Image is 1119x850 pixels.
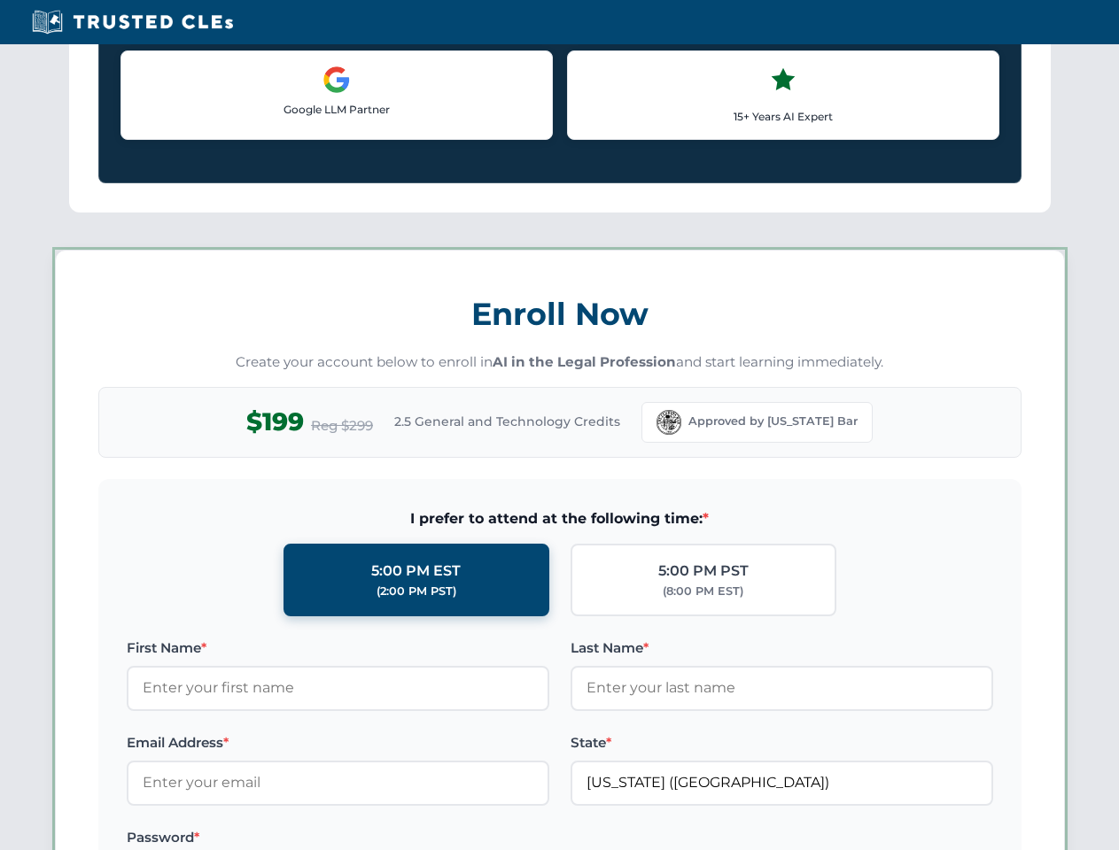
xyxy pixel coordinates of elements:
span: Approved by [US_STATE] Bar [688,413,858,430]
div: (8:00 PM EST) [663,583,743,600]
div: (2:00 PM PST) [377,583,456,600]
strong: AI in the Legal Profession [493,353,676,370]
p: 15+ Years AI Expert [582,108,984,125]
p: Create your account below to enroll in and start learning immediately. [98,352,1022,373]
img: Google [322,66,351,94]
label: Email Address [127,732,549,753]
input: Enter your first name [127,666,549,710]
div: 5:00 PM EST [371,560,461,583]
img: Florida Bar [657,410,681,435]
input: Florida (FL) [571,761,993,805]
img: Trusted CLEs [27,9,238,35]
label: Password [127,827,549,848]
input: Enter your last name [571,666,993,710]
label: Last Name [571,637,993,659]
span: Reg $299 [311,415,373,437]
label: State [571,732,993,753]
p: Google LLM Partner [136,101,538,118]
label: First Name [127,637,549,659]
span: I prefer to attend at the following time: [127,507,993,530]
span: $199 [246,402,304,442]
input: Enter your email [127,761,549,805]
span: 2.5 General and Technology Credits [394,412,620,431]
div: 5:00 PM PST [658,560,749,583]
h3: Enroll Now [98,286,1022,342]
